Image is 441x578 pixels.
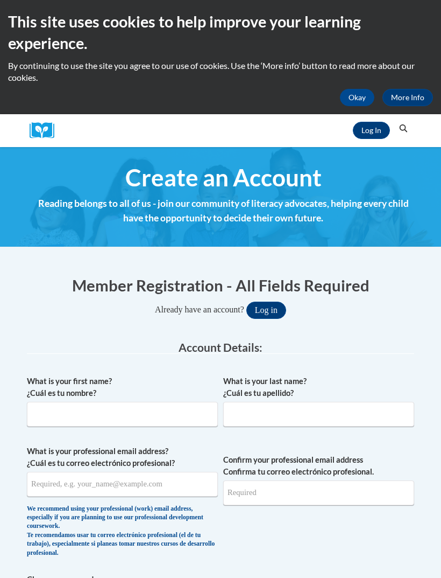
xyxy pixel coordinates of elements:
h1: Member Registration - All Fields Required [27,274,414,296]
button: Log in [246,302,286,319]
span: Account Details: [179,340,262,354]
input: Metadata input [27,402,218,427]
a: Log In [353,122,390,139]
label: What is your professional email address? ¿Cuál es tu correo electrónico profesional? [27,445,218,469]
a: More Info [382,89,433,106]
button: Search [395,122,411,135]
img: Logo brand [30,122,62,139]
button: Okay [340,89,374,106]
h2: This site uses cookies to help improve your learning experience. [8,11,433,54]
p: By continuing to use the site you agree to our use of cookies. Use the ‘More info’ button to read... [8,60,433,83]
input: Required [223,480,414,505]
span: Already have an account? [155,305,244,314]
label: Confirm your professional email address Confirma tu correo electrónico profesional. [223,454,414,478]
label: What is your first name? ¿Cuál es tu nombre? [27,375,218,399]
label: What is your last name? ¿Cuál es tu apellido? [223,375,414,399]
h4: Reading belongs to all of us - join our community of literacy advocates, helping every child have... [30,197,417,225]
span: Create an Account [125,163,322,192]
a: Cox Campus [30,122,62,139]
div: We recommend using your professional (work) email address, especially if you are planning to use ... [27,505,218,558]
input: Metadata input [27,472,218,497]
input: Metadata input [223,402,414,427]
